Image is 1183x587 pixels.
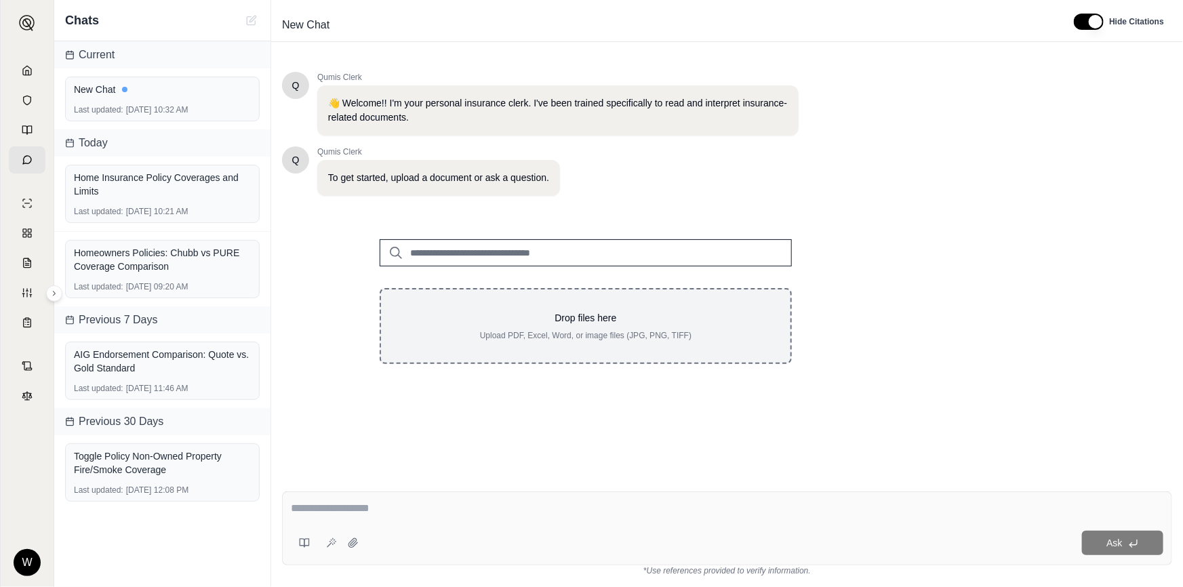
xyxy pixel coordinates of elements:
div: Edit Title [277,14,1058,36]
span: Last updated: [74,206,123,217]
a: Home [9,57,45,84]
p: 👋 Welcome!! I'm your personal insurance clerk. I've been trained specifically to read and interpr... [328,96,788,125]
div: Toggle Policy Non-Owned Property Fire/Smoke Coverage [74,449,251,477]
span: Last updated: [74,104,123,115]
button: Expand sidebar [14,9,41,37]
span: Hello [292,153,300,167]
div: Previous 30 Days [54,408,270,435]
span: Qumis Clerk [317,72,799,83]
button: Ask [1082,531,1163,555]
div: Previous 7 Days [54,306,270,333]
a: Coverage Table [9,309,45,336]
a: Legal Search Engine [9,382,45,409]
img: Expand sidebar [19,15,35,31]
div: Homeowners Policies: Chubb vs PURE Coverage Comparison [74,246,251,273]
div: Home Insurance Policy Coverages and Limits [74,171,251,198]
a: Claim Coverage [9,249,45,277]
span: Chats [65,11,99,30]
span: New Chat [277,14,335,36]
button: Expand sidebar [46,285,62,302]
div: [DATE] 10:32 AM [74,104,251,115]
div: AIG Endorsement Comparison: Quote vs. Gold Standard [74,348,251,375]
div: New Chat [74,83,251,96]
span: Ask [1106,538,1122,548]
span: Last updated: [74,281,123,292]
a: Chat [9,146,45,174]
a: Prompt Library [9,117,45,144]
span: Last updated: [74,485,123,495]
div: *Use references provided to verify information. [282,565,1172,576]
a: Policy Comparisons [9,220,45,247]
a: Contract Analysis [9,352,45,380]
p: Drop files here [403,311,769,325]
a: Single Policy [9,190,45,217]
div: Today [54,129,270,157]
p: To get started, upload a document or ask a question. [328,171,549,185]
a: Custom Report [9,279,45,306]
div: W [14,549,41,576]
div: [DATE] 12:08 PM [74,485,251,495]
span: Hide Citations [1109,16,1164,27]
p: Upload PDF, Excel, Word, or image files (JPG, PNG, TIFF) [403,330,769,341]
div: [DATE] 10:21 AM [74,206,251,217]
span: Qumis Clerk [317,146,560,157]
div: Current [54,41,270,68]
a: Documents Vault [9,87,45,114]
div: [DATE] 09:20 AM [74,281,251,292]
button: New Chat [243,12,260,28]
div: [DATE] 11:46 AM [74,383,251,394]
span: Hello [292,79,300,92]
span: Last updated: [74,383,123,394]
